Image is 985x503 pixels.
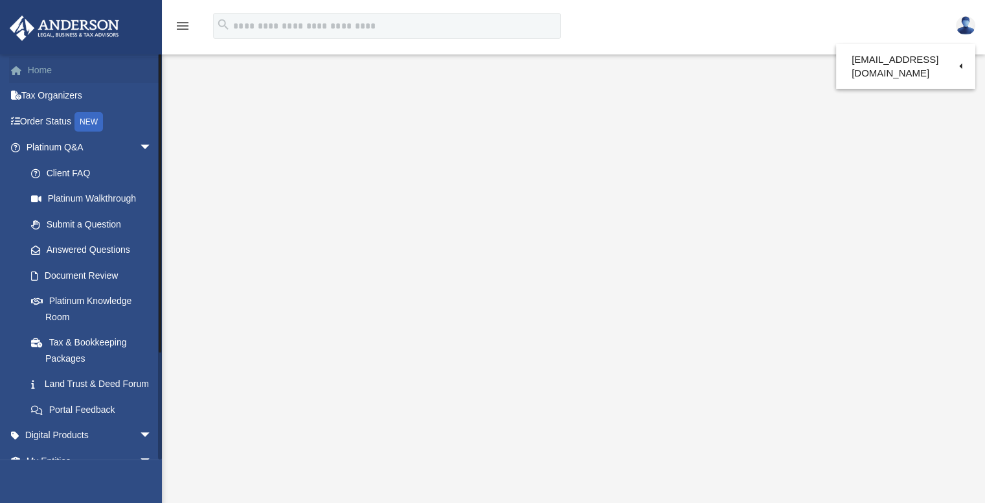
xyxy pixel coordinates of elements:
[74,112,103,132] div: NEW
[9,57,172,83] a: Home
[216,18,231,32] i: search
[18,288,172,330] a: Platinum Knowledge Room
[175,23,190,34] a: menu
[18,160,172,186] a: Client FAQ
[18,211,172,237] a: Submit a Question
[9,135,172,161] a: Platinum Q&Aarrow_drop_down
[9,448,172,474] a: My Entitiesarrow_drop_down
[18,371,172,397] a: Land Trust & Deed Forum
[18,263,172,288] a: Document Review
[222,77,922,466] iframe: <span data-mce-type="bookmark" style="display: inline-block; width: 0px; overflow: hidden; line-h...
[139,423,165,449] span: arrow_drop_down
[836,47,975,86] a: [EMAIL_ADDRESS][DOMAIN_NAME]
[6,16,123,41] img: Anderson Advisors Platinum Portal
[9,423,172,449] a: Digital Productsarrow_drop_down
[18,186,165,212] a: Platinum Walkthrough
[18,237,172,263] a: Answered Questions
[9,83,172,109] a: Tax Organizers
[9,108,172,135] a: Order StatusNEW
[139,448,165,474] span: arrow_drop_down
[175,18,190,34] i: menu
[18,397,172,423] a: Portal Feedback
[956,16,975,35] img: User Pic
[139,135,165,161] span: arrow_drop_down
[18,330,172,371] a: Tax & Bookkeeping Packages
